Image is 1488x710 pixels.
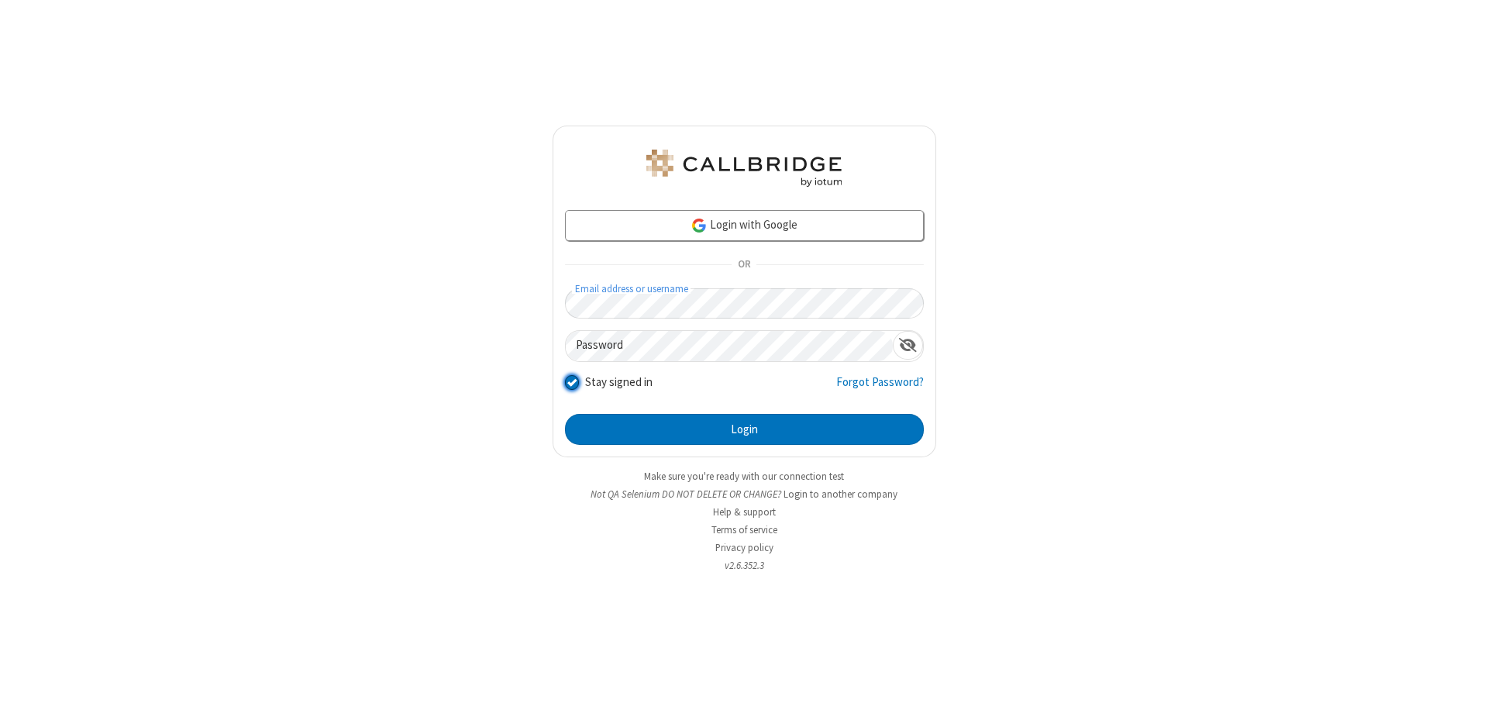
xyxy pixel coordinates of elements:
span: OR [732,254,756,276]
img: QA Selenium DO NOT DELETE OR CHANGE [643,150,845,187]
li: Not QA Selenium DO NOT DELETE OR CHANGE? [553,487,936,501]
a: Privacy policy [715,541,773,554]
button: Login [565,414,924,445]
a: Help & support [713,505,776,519]
a: Terms of service [711,523,777,536]
input: Email address or username [565,288,924,319]
a: Forgot Password? [836,374,924,403]
input: Password [566,331,893,361]
button: Login to another company [784,487,897,501]
label: Stay signed in [585,374,653,391]
div: Show password [893,331,923,360]
img: google-icon.png [691,217,708,234]
li: v2.6.352.3 [553,558,936,573]
a: Make sure you're ready with our connection test [644,470,844,483]
a: Login with Google [565,210,924,241]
